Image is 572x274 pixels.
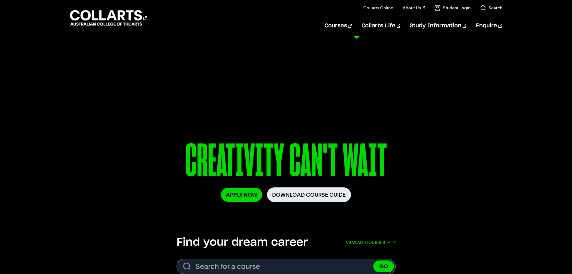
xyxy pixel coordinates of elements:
a: Study Information [410,16,466,36]
a: Download Course Guide [267,187,351,202]
h2: Find your dream career [177,236,308,249]
div: Go to homepage [70,9,147,26]
form: Search [177,259,396,274]
a: Search [480,5,502,11]
a: Courses [325,16,352,36]
button: GO [373,260,394,272]
a: Apply Now [221,188,262,202]
a: Collarts Life [362,16,400,36]
a: Collarts Online [363,5,393,11]
a: Enquire [476,16,502,36]
input: Search for a course [177,259,396,274]
a: About Us [403,5,425,11]
p: CREATIVITY CAN'T WAIT [118,138,453,187]
a: View all courses [346,236,396,249]
a: Student Login [434,5,471,11]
